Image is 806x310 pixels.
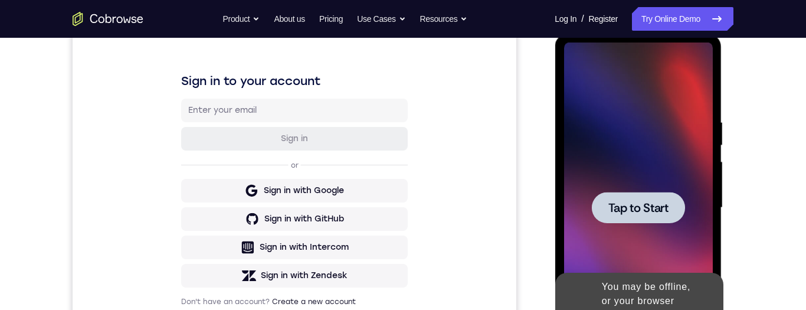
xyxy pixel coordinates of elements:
[223,7,260,31] button: Product
[192,221,271,233] div: Sign in with GitHub
[589,7,618,31] a: Register
[581,12,584,26] span: /
[188,278,275,290] div: Sign in with Zendesk
[109,216,335,239] button: Sign in with GitHub
[109,135,335,159] button: Sign in
[274,7,304,31] a: About us
[73,12,143,26] a: Go to the home page
[109,244,335,267] button: Sign in with Intercom
[555,7,576,31] a: Log In
[37,158,130,190] button: Tap to Start
[357,7,405,31] button: Use Cases
[319,7,343,31] a: Pricing
[216,169,228,178] p: or
[420,7,468,31] button: Resources
[109,81,335,97] h1: Sign in to your account
[109,187,335,211] button: Sign in with Google
[191,193,271,205] div: Sign in with Google
[632,7,733,31] a: Try Online Demo
[53,168,113,180] span: Tap to Start
[187,250,276,262] div: Sign in with Intercom
[116,113,328,125] input: Enter your email
[109,272,335,296] button: Sign in with Zendesk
